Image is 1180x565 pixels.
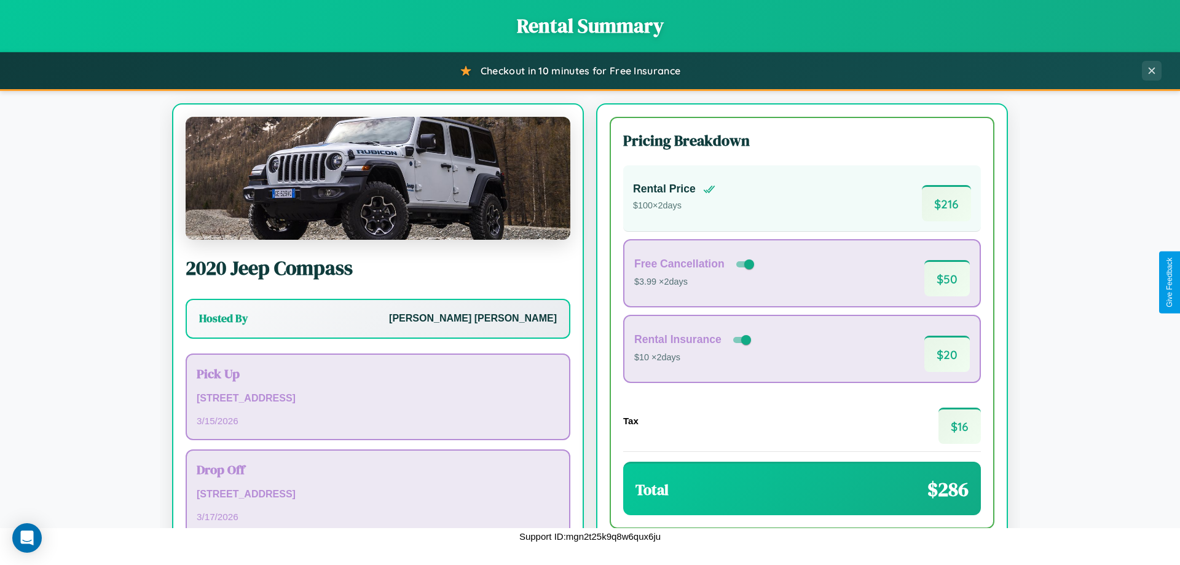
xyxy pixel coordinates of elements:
div: Give Feedback [1165,258,1174,307]
p: [STREET_ADDRESS] [197,390,559,408]
p: 3 / 15 / 2026 [197,413,559,429]
p: $3.99 × 2 days [634,274,757,290]
h3: Pricing Breakdown [623,130,981,151]
h3: Hosted By [199,311,248,326]
span: $ 16 [938,408,981,444]
p: [STREET_ADDRESS] [197,486,559,504]
p: $ 100 × 2 days [633,198,715,214]
h2: 2020 Jeep Compass [186,255,570,282]
p: 3 / 17 / 2026 [197,508,559,525]
span: $ 20 [924,336,970,372]
h3: Pick Up [197,365,559,382]
span: $ 216 [922,185,971,221]
p: $10 × 2 days [634,350,753,366]
span: $ 50 [924,260,970,296]
h3: Drop Off [197,460,559,478]
p: Support ID: mgn2t25k9q8w6qux6ju [519,528,661,545]
h3: Total [635,480,669,500]
p: [PERSON_NAME] [PERSON_NAME] [389,310,557,328]
h1: Rental Summary [12,12,1168,39]
h4: Rental Insurance [634,333,722,346]
span: Checkout in 10 minutes for Free Insurance [481,65,680,77]
h4: Free Cancellation [634,258,725,271]
span: $ 286 [927,476,969,503]
div: Open Intercom Messenger [12,523,42,553]
h4: Tax [623,416,639,426]
img: Jeep Compass [186,117,570,240]
h4: Rental Price [633,183,696,196]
